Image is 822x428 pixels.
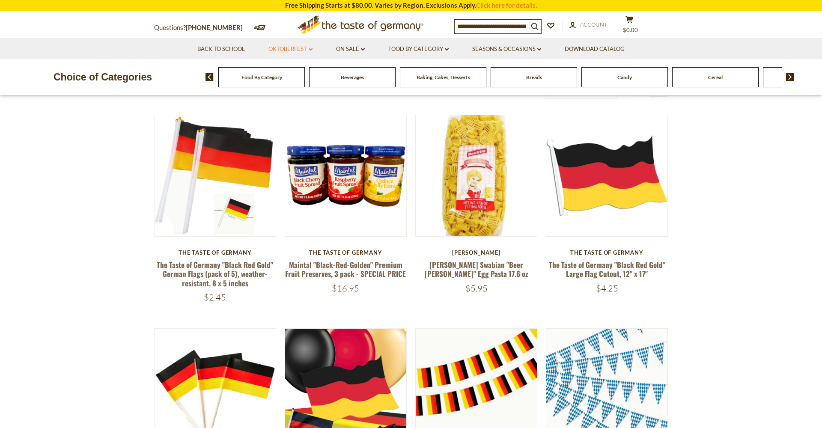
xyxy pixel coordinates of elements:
img: The Taste of Germany "Black Red Gold" Large Flag Cutout, 12" x 17" [546,115,667,236]
a: Seasons & Occasions [472,45,541,54]
a: Baking, Cakes, Desserts [417,74,470,80]
a: The Taste of Germany "Black Red Gold" German Flags (pack of 5), weather-resistant, 8 x 5 inches [157,259,273,288]
div: The Taste of Germany [285,249,407,256]
a: Candy [617,74,632,80]
img: The Taste of Germany "Black Red Gold" German Flags (pack of 5), weather-resistant, 8 x 5 inches [155,115,276,236]
img: previous arrow [205,73,214,81]
a: On Sale [336,45,365,54]
div: [PERSON_NAME] [415,249,537,256]
a: Download Catalog [565,45,625,54]
span: Account [580,21,608,28]
span: $5.95 [465,283,488,294]
div: The Taste of Germany [154,249,276,256]
button: $0.00 [616,15,642,37]
a: Cereal [708,74,723,80]
a: The Taste of Germany "Black Red Gold" Large Flag Cutout, 12" x 17" [549,259,665,279]
a: Beverages [341,74,364,80]
img: Maintal "Black-Red-Golden" Premium Fruit Preserves, 3 pack - SPECIAL PRICE [285,115,406,236]
a: Food By Category [241,74,282,80]
a: Back to School [197,45,245,54]
span: $0.00 [623,27,638,33]
a: [PERSON_NAME] Swabian "Beer [PERSON_NAME]" Egg Pasta 17.6 oz [425,259,528,279]
a: [PHONE_NUMBER] [186,24,243,31]
a: Click here for details. [476,1,537,9]
img: Bechtle Swabian "Beer Stein" Egg Pasta 17.6 oz [416,115,537,236]
div: The Taste of Germany [546,249,668,256]
span: $4.25 [596,283,618,294]
span: $2.45 [204,292,226,303]
a: Food By Category [388,45,449,54]
a: Breads [526,74,542,80]
p: Questions? [154,22,249,33]
a: Oktoberfest [268,45,313,54]
a: Maintal "Black-Red-Golden" Premium Fruit Preserves, 3 pack - SPECIAL PRICE [285,259,406,279]
img: next arrow [786,73,794,81]
span: $16.95 [332,283,359,294]
a: Account [569,20,608,30]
